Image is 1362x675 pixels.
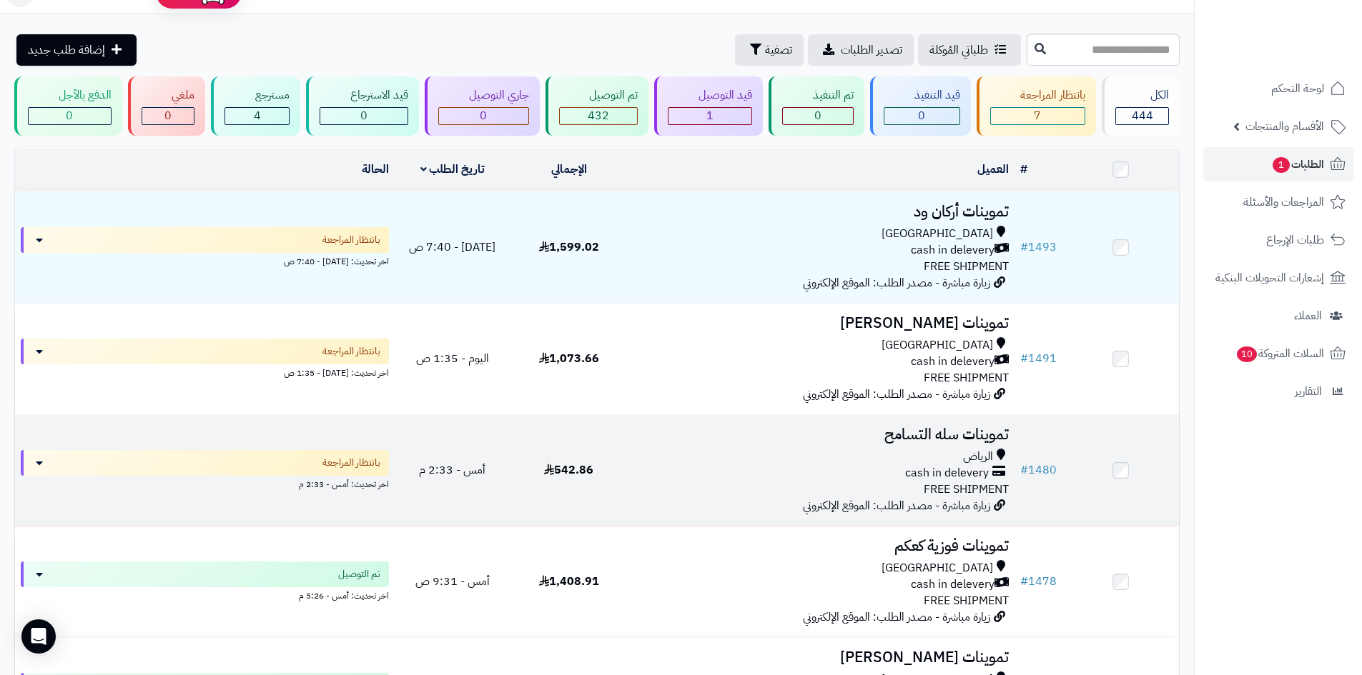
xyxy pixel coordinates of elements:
div: 0 [29,108,111,124]
h3: تموينات فوزية كعكم [633,538,1009,554]
span: 10 [1237,346,1257,362]
div: اخر تحديث: [DATE] - 1:35 ص [21,364,389,379]
span: 1 [706,107,714,124]
a: جاري التوصيل 0 [422,76,543,136]
a: قيد التوصيل 1 [651,76,766,136]
span: # [1020,350,1028,367]
a: ملغي 0 [125,76,209,136]
span: التقارير [1295,381,1322,401]
span: FREE SHIPMENT [924,481,1009,498]
span: cash in delevery [911,242,995,259]
span: # [1020,461,1028,479]
a: السلات المتروكة10 [1203,336,1353,371]
a: #1491 [1020,350,1057,367]
a: #1478 [1020,573,1057,590]
a: الدفع بالآجل 0 [11,76,125,136]
a: قيد الاسترجاع 0 [303,76,422,136]
a: الطلبات1 [1203,147,1353,181]
span: 0 [164,107,172,124]
span: # [1020,239,1028,256]
a: المراجعات والأسئلة [1203,185,1353,219]
a: الحالة [362,161,389,178]
a: إشعارات التحويلات البنكية [1203,261,1353,295]
span: أمس - 9:31 ص [415,573,490,590]
span: 0 [66,107,73,124]
span: المراجعات والأسئلة [1243,192,1324,212]
span: تصفية [765,41,792,59]
div: 432 [560,108,638,124]
span: cash in delevery [911,576,995,593]
a: #1480 [1020,461,1057,479]
span: 7 [1034,107,1041,124]
div: تم التوصيل [559,87,638,104]
div: 0 [142,108,194,124]
span: 1,073.66 [539,350,599,367]
a: الإجمالي [551,161,587,178]
h3: تموينات [PERSON_NAME] [633,315,1009,331]
span: [DATE] - 7:40 ص [409,239,495,256]
span: بانتظار المراجعة [322,344,380,359]
div: اخر تحديث: أمس - 2:33 م [21,476,389,491]
a: طلبات الإرجاع [1203,223,1353,257]
div: بانتظار المراجعة [990,87,1086,104]
span: بانتظار المراجعة [322,456,380,470]
h3: تموينات [PERSON_NAME] [633,649,1009,666]
div: الدفع بالآجل [28,87,112,104]
span: زيارة مباشرة - مصدر الطلب: الموقع الإلكتروني [803,274,990,291]
span: أمس - 2:33 م [419,461,485,479]
span: الأقسام والمنتجات [1245,116,1324,136]
div: اخر تحديث: [DATE] - 7:40 ص [21,253,389,268]
span: 0 [918,107,925,124]
span: [GEOGRAPHIC_DATA] [882,337,993,354]
span: طلبات الإرجاع [1266,230,1324,250]
div: 0 [320,108,408,124]
span: تصدير الطلبات [841,41,902,59]
span: 432 [588,107,609,124]
a: العملاء [1203,299,1353,333]
span: إضافة طلب جديد [28,41,105,59]
span: 1 [1273,157,1290,173]
a: لوحة التحكم [1203,71,1353,106]
a: تم التنفيذ 0 [766,76,867,136]
span: 0 [480,107,487,124]
div: 4 [225,108,289,124]
span: cash in delevery [911,354,995,370]
span: لوحة التحكم [1271,79,1324,99]
div: ملغي [142,87,195,104]
span: # [1020,573,1028,590]
span: [GEOGRAPHIC_DATA] [882,560,993,576]
a: تاريخ الطلب [420,161,485,178]
h3: تموينات سله التسامح [633,426,1009,443]
span: اليوم - 1:35 ص [416,350,489,367]
a: تم التوصيل 432 [543,76,652,136]
span: cash in delevery [905,465,989,481]
div: تم التنفيذ [782,87,854,104]
span: 4 [254,107,261,124]
a: بانتظار المراجعة 7 [974,76,1100,136]
a: قيد التنفيذ 0 [867,76,974,136]
span: 1,599.02 [539,239,599,256]
div: 0 [884,108,959,124]
span: 444 [1132,107,1153,124]
a: مسترجع 4 [208,76,303,136]
span: إشعارات التحويلات البنكية [1215,268,1324,288]
span: [GEOGRAPHIC_DATA] [882,226,993,242]
span: 0 [360,107,367,124]
div: 0 [783,108,853,124]
div: 7 [991,108,1085,124]
a: العميل [977,161,1009,178]
span: زيارة مباشرة - مصدر الطلب: الموقع الإلكتروني [803,497,990,514]
a: #1493 [1020,239,1057,256]
div: قيد الاسترجاع [320,87,408,104]
h3: تموينات أركان ود [633,204,1009,220]
span: 1,408.91 [539,573,599,590]
span: زيارة مباشرة - مصدر الطلب: الموقع الإلكتروني [803,386,990,403]
span: بانتظار المراجعة [322,233,380,247]
div: 0 [439,108,528,124]
span: تم التوصيل [338,567,380,581]
div: Open Intercom Messenger [21,619,56,654]
span: الطلبات [1271,154,1324,174]
span: FREE SHIPMENT [924,258,1009,275]
div: قيد التنفيذ [884,87,960,104]
div: اخر تحديث: أمس - 5:26 م [21,587,389,602]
